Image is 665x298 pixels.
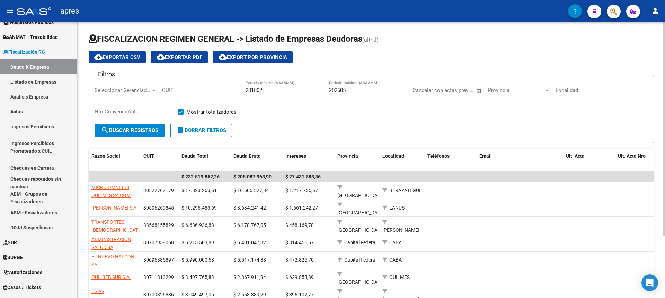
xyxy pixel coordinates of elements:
button: Export por Provincia [213,51,293,63]
span: 30709326836 [143,292,174,297]
span: $ 396.107,77 [285,292,314,297]
span: 30711813299 [143,274,174,280]
span: 30522762179 [143,188,174,193]
div: Open Intercom Messenger [641,274,658,291]
span: 30506269845 [143,205,174,211]
span: Capital Federal [344,257,376,263]
span: [GEOGRAPHIC_DATA] [337,210,384,215]
span: Email [479,153,492,159]
span: $ 472.825,70 [285,257,314,263]
span: ANMAT - Trazabilidad [3,33,58,41]
span: SURGE [3,254,23,261]
span: $ 17.823.263,51 [181,188,217,193]
span: Fiscalización RG [3,48,45,56]
span: $ 458.169,78 [285,222,314,228]
span: $ 3.049.497,06 [181,292,214,297]
span: Exportar PDF [157,54,202,60]
span: Exportar CSV [94,54,140,60]
span: SUR [3,239,17,246]
span: $ 5.990.000,58 [181,257,214,263]
button: Buscar Registros [95,124,165,137]
datatable-header-cell: Ult. Acta [563,149,615,172]
button: Exportar CSV [89,51,146,63]
mat-icon: person [651,7,659,15]
button: Exportar PDF [151,51,208,63]
span: [GEOGRAPHIC_DATA] [337,227,384,233]
datatable-header-cell: Deuda Bruta [231,149,283,172]
span: CUIT [143,153,154,159]
span: $ 5.401.047,32 [233,240,266,245]
span: Ult. Acta Nro [618,153,646,159]
span: $ 629.853,89 [285,274,314,280]
span: $ 6.636.936,83 [181,222,214,228]
span: $ 16.605.527,84 [233,188,269,193]
mat-icon: delete [176,126,185,134]
span: Localidad [382,153,404,159]
span: FISCALIZACION REGIMEN GENERAL -> Listado de Empresas Deudoras [89,34,362,44]
span: [PERSON_NAME] [382,227,419,233]
datatable-header-cell: Email [477,149,563,172]
span: Provincia [488,87,544,93]
datatable-header-cell: Razón Social [89,149,141,172]
span: $ 5.517.174,88 [233,257,266,263]
span: [GEOGRAPHIC_DATA] [337,193,384,198]
span: $ 232.519.852,26 [181,174,220,179]
span: Casos / Tickets [3,283,41,291]
datatable-header-cell: Teléfonos [425,149,477,172]
span: 30707959068 [143,240,174,245]
span: $ 814.456,57 [285,240,314,245]
button: Borrar Filtros [170,124,232,137]
span: LANUS [389,205,405,211]
span: Capital Federal [344,240,376,245]
mat-icon: menu [6,7,14,15]
mat-icon: cloud_download [94,53,103,61]
span: CABA [389,240,402,245]
datatable-header-cell: CUIT [141,149,179,172]
datatable-header-cell: Provincia [335,149,380,172]
span: 33568155829 [143,222,174,228]
span: Deuda Bruta [233,153,261,159]
span: $ 6.215.503,89 [181,240,214,245]
span: $ 27.431.888,36 [285,174,321,179]
span: Teléfonos [427,153,450,159]
span: QUILMES [389,274,410,280]
mat-icon: cloud_download [157,53,165,61]
span: $ 6.178.767,05 [233,222,266,228]
datatable-header-cell: Deuda Total [179,149,231,172]
span: $ 8.634.241,42 [233,205,266,211]
datatable-header-cell: Localidad [380,149,425,172]
span: Intereses [285,153,306,159]
span: $ 2.653.389,29 [233,292,266,297]
span: $ 1.217.735,67 [285,188,318,193]
datatable-header-cell: Intereses [283,149,335,172]
span: Deuda Total [181,153,208,159]
span: Borrar Filtros [176,127,226,134]
span: Provincia [337,153,358,159]
span: $ 10.295.483,69 [181,205,217,211]
h3: Filtros [95,69,118,79]
span: Mostrar totalizadores [186,108,237,116]
span: - apres [55,3,79,19]
span: 30696385897 [143,257,174,263]
span: Buscar Registros [101,127,158,134]
span: CABA [389,257,402,263]
span: $ 2.867.911,94 [233,274,266,280]
span: BERAZATEGUI [389,188,420,193]
span: Export por Provincia [219,54,287,60]
button: Open calendar [475,87,483,95]
span: QUILBEB SUR S.A. [91,274,131,280]
span: $ 1.661.242,27 [285,205,318,211]
mat-icon: cloud_download [219,53,227,61]
span: (alt+d) [362,36,379,43]
span: Autorizaciones [3,269,42,276]
span: Ult. Acta [566,153,585,159]
span: Razón Social [91,153,120,159]
span: [GEOGRAPHIC_DATA] [337,279,384,285]
mat-icon: search [101,126,109,134]
span: EL NUEVO HALCON SA [91,254,134,267]
span: MICRO OMNIBUS QUILMES SA COM IND Y FINANC [91,185,131,206]
span: Seleccionar Gerenciador [95,87,151,93]
span: TRANSPORTES [DEMOGRAPHIC_DATA][PERSON_NAME] S. A. [91,219,142,241]
span: [PERSON_NAME] S A [91,205,136,211]
span: $ 205.087.963,90 [233,174,272,179]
